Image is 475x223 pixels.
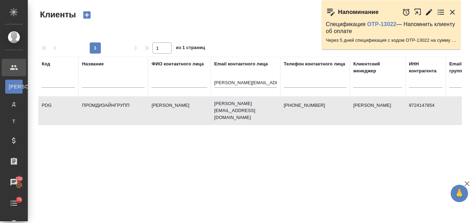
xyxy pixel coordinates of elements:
[414,5,422,19] button: Открыть в новой вкладке
[11,175,27,182] span: 100
[284,61,345,67] div: Телефон контактного лица
[176,43,205,54] span: из 1 страниц
[448,8,457,16] button: Закрыть
[5,97,23,111] a: Д
[9,118,19,125] span: Т
[214,100,277,121] p: [PERSON_NAME][EMAIL_ADDRESS][DOMAIN_NAME]
[451,185,468,202] button: 🙏
[437,8,445,16] button: Перейти в todo
[79,9,95,21] button: Создать
[79,98,148,123] td: ПРОМДИЗАЙНГРУПП
[38,98,79,123] td: PDG
[152,61,204,67] div: ФИО контактного лица
[409,61,442,74] div: ИНН контрагента
[338,9,379,16] p: Напоминание
[9,83,19,90] span: [PERSON_NAME]
[5,80,23,94] a: [PERSON_NAME]
[405,98,446,123] td: 9724147854
[42,61,50,67] div: Код
[82,61,104,67] div: Название
[5,114,23,128] a: Т
[2,194,26,212] a: 75
[284,102,346,109] p: [PHONE_NUMBER]
[350,98,405,123] td: [PERSON_NAME]
[326,37,457,44] p: Через 5 дней спецификация с кодом OTP-13022 на сумму 3288 RUB будет просрочена
[13,196,26,203] span: 75
[214,61,268,67] div: Email контактного лица
[367,21,396,27] a: OTP-13022
[2,174,26,191] a: 100
[425,8,433,16] button: Редактировать
[38,9,76,20] span: Клиенты
[326,21,457,35] p: Спецификация — Напомнить клиенту об оплате
[402,8,410,16] button: Отложить
[453,186,465,201] span: 🙏
[353,61,402,74] div: Клиентский менеджер
[9,101,19,107] span: Д
[148,98,211,123] td: [PERSON_NAME]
